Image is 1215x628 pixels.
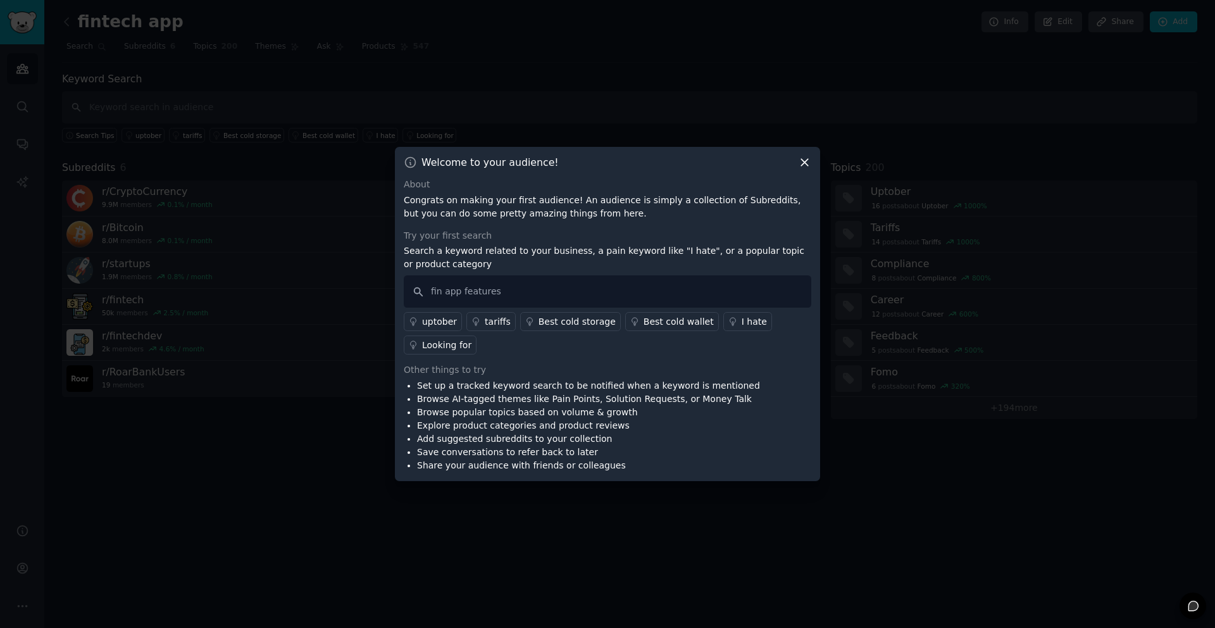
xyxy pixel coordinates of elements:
div: I hate [742,315,767,329]
div: About [404,178,811,191]
a: uptober [404,312,462,331]
p: Congrats on making your first audience! An audience is simply a collection of Subreddits, but you... [404,194,811,220]
a: tariffs [466,312,516,331]
li: Browse popular topics based on volume & growth [417,406,760,419]
div: Looking for [422,339,471,352]
div: uptober [422,315,457,329]
div: Try your first search [404,229,811,242]
a: Best cold storage [520,312,621,331]
li: Share your audience with friends or colleagues [417,459,760,472]
div: Best cold storage [539,315,616,329]
li: Explore product categories and product reviews [417,419,760,432]
input: Keyword search in audience [404,275,811,308]
a: I hate [723,312,772,331]
a: Best cold wallet [625,312,719,331]
li: Save conversations to refer back to later [417,446,760,459]
a: Looking for [404,336,477,355]
div: tariffs [485,315,511,329]
li: Set up a tracked keyword search to be notified when a keyword is mentioned [417,379,760,392]
li: Add suggested subreddits to your collection [417,432,760,446]
div: Best cold wallet [644,315,714,329]
li: Browse AI-tagged themes like Pain Points, Solution Requests, or Money Talk [417,392,760,406]
p: Search a keyword related to your business, a pain keyword like "I hate", or a popular topic or pr... [404,244,811,271]
h3: Welcome to your audience! [421,156,559,169]
div: Other things to try [404,363,811,377]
